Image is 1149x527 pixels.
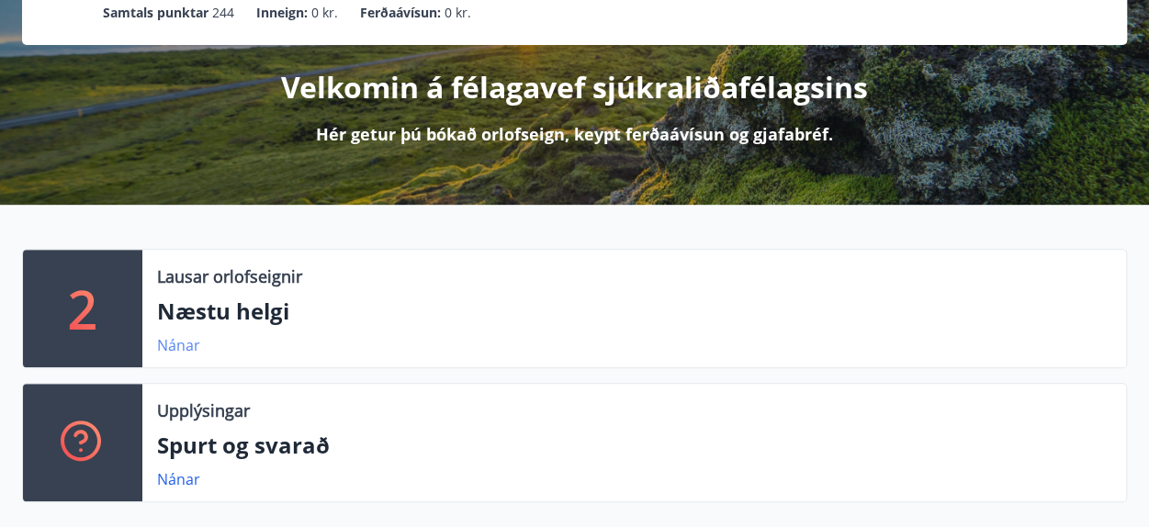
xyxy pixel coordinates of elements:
[311,3,338,23] span: 0 kr.
[103,3,208,23] p: Samtals punktar
[157,430,1111,461] p: Spurt og svarað
[157,469,200,489] a: Nánar
[212,3,234,23] span: 244
[157,335,200,355] a: Nánar
[157,264,302,288] p: Lausar orlofseignir
[281,67,868,107] p: Velkomin á félagavef sjúkraliðafélagsins
[316,122,833,146] p: Hér getur þú bókað orlofseign, keypt ferðaávísun og gjafabréf.
[157,296,1111,327] p: Næstu helgi
[445,3,471,23] span: 0 kr.
[157,398,250,422] p: Upplýsingar
[360,3,441,23] p: Ferðaávísun :
[256,3,308,23] p: Inneign :
[68,274,97,343] p: 2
